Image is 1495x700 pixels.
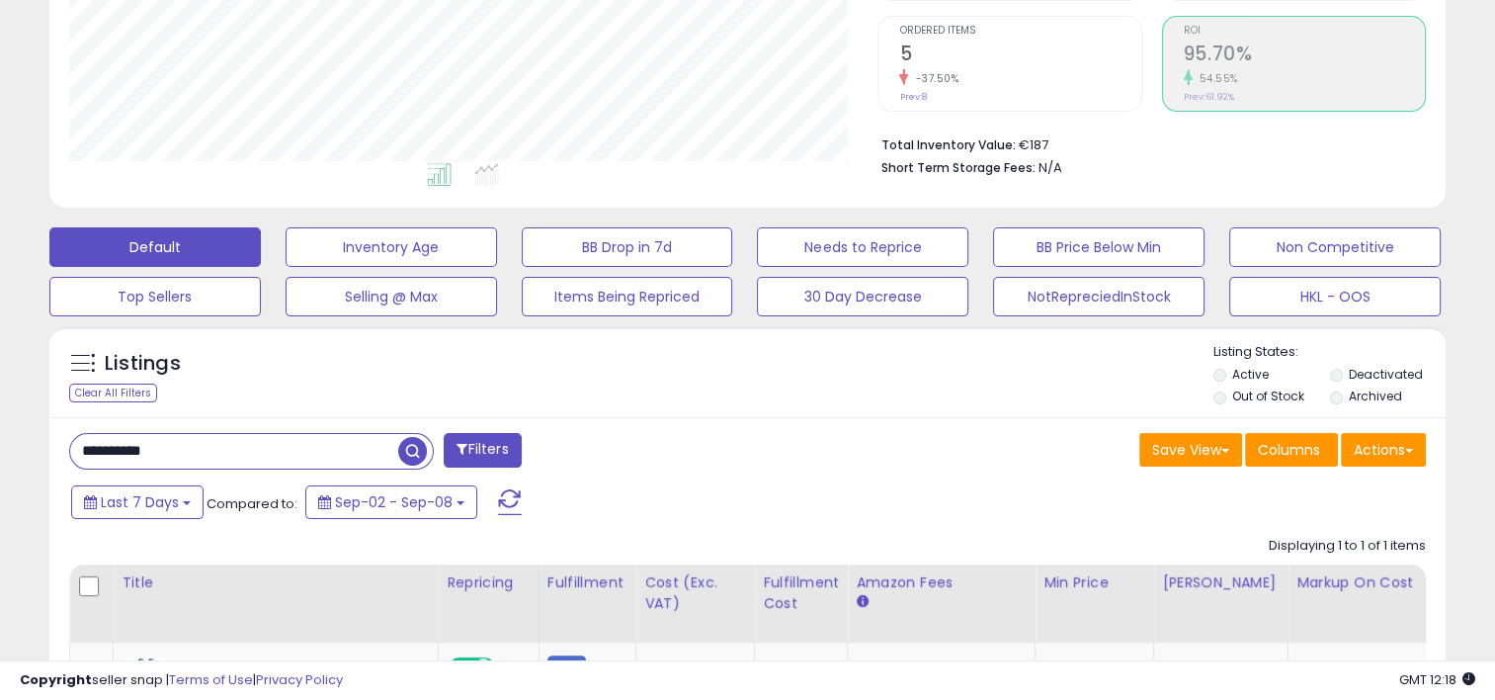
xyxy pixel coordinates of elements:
[522,227,733,267] button: BB Drop in 7d
[547,572,627,593] div: Fulfillment
[1139,433,1242,467] button: Save View
[1232,366,1269,383] label: Active
[644,572,746,614] div: Cost (Exc. VAT)
[20,671,343,690] div: seller snap | |
[1184,43,1425,69] h2: 95.70%
[1043,572,1145,593] div: Min Price
[899,43,1140,69] h2: 5
[899,91,926,103] small: Prev: 8
[757,227,968,267] button: Needs to Reprice
[1296,572,1467,593] div: Markup on Cost
[122,572,430,593] div: Title
[1399,670,1475,689] span: 2025-09-16 12:18 GMT
[908,71,958,86] small: -37.50%
[286,227,497,267] button: Inventory Age
[335,492,453,512] span: Sep-02 - Sep-08
[207,494,297,513] span: Compared to:
[101,492,179,512] span: Last 7 Days
[1038,158,1061,177] span: N/A
[1269,537,1426,556] div: Displaying 1 to 1 of 1 items
[49,277,261,316] button: Top Sellers
[1162,572,1280,593] div: [PERSON_NAME]
[256,670,343,689] a: Privacy Policy
[1349,366,1423,383] label: Deactivated
[993,277,1204,316] button: NotRepreciedInStock
[1184,26,1425,37] span: ROI
[1229,277,1441,316] button: HKL - OOS
[20,670,92,689] strong: Copyright
[286,277,497,316] button: Selling @ Max
[1258,440,1320,460] span: Columns
[757,277,968,316] button: 30 Day Decrease
[69,384,157,402] div: Clear All Filters
[880,159,1035,176] b: Short Term Storage Fees:
[1341,433,1426,467] button: Actions
[1213,343,1446,362] p: Listing States:
[444,433,521,468] button: Filters
[522,277,733,316] button: Items Being Repriced
[1349,388,1402,404] label: Archived
[993,227,1204,267] button: BB Price Below Min
[1193,71,1238,86] small: 54.55%
[899,26,1140,37] span: Ordered Items
[763,572,839,614] div: Fulfillment Cost
[880,136,1015,153] b: Total Inventory Value:
[1288,565,1476,643] th: The percentage added to the cost of goods (COGS) that forms the calculator for Min & Max prices.
[305,485,477,519] button: Sep-02 - Sep-08
[1245,433,1338,467] button: Columns
[71,485,204,519] button: Last 7 Days
[1184,91,1234,103] small: Prev: 61.92%
[105,350,181,378] h5: Listings
[1232,388,1304,404] label: Out of Stock
[856,572,1027,593] div: Amazon Fees
[447,572,531,593] div: Repricing
[856,593,868,611] small: Amazon Fees.
[880,131,1411,155] li: €187
[169,670,253,689] a: Terms of Use
[49,227,261,267] button: Default
[1229,227,1441,267] button: Non Competitive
